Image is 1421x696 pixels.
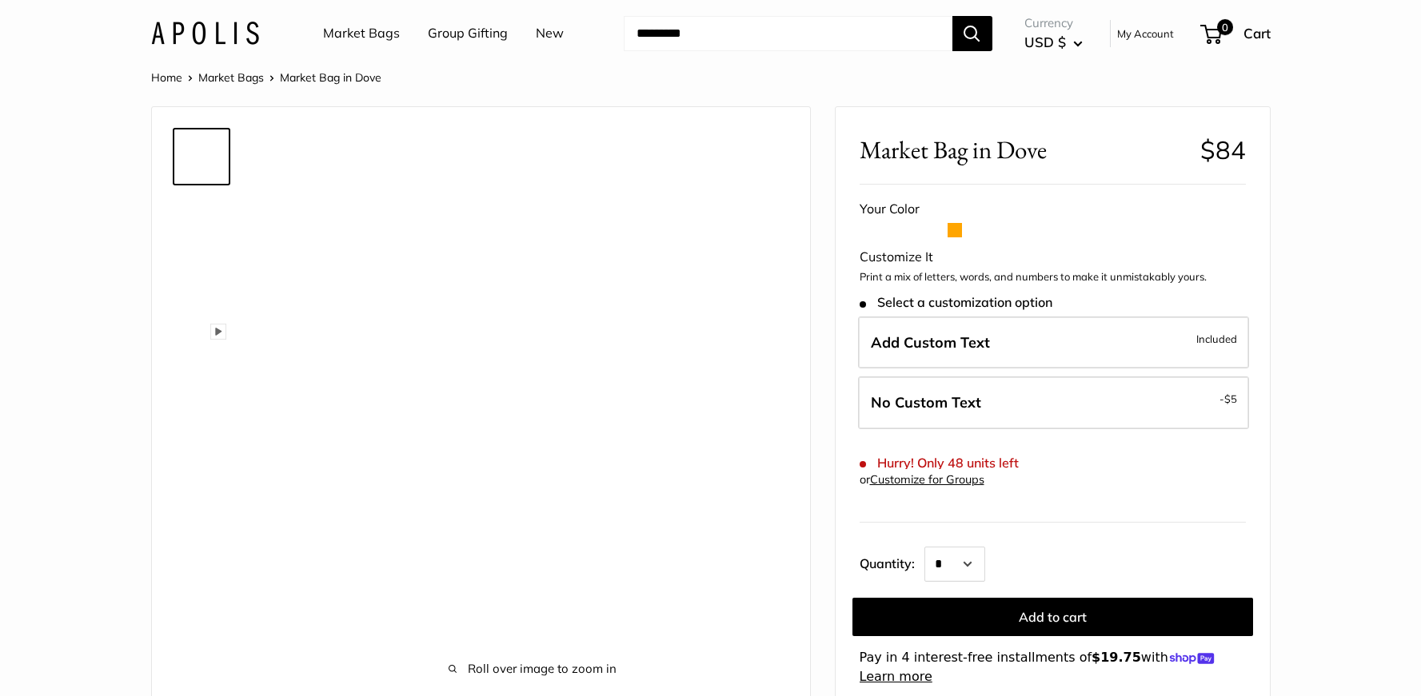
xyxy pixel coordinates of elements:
button: Search [952,16,992,51]
p: Print a mix of letters, words, and numbers to make it unmistakably yours. [860,269,1246,285]
button: Add to cart [852,598,1253,636]
a: Market Bag in Dove [173,192,230,249]
a: Market Bag in Dove [173,320,230,377]
label: Add Custom Text [858,316,1249,369]
span: Included [1196,329,1237,348]
span: $84 [1200,134,1246,165]
a: Market Bag in Dove [173,575,230,633]
span: Market Bag in Dove [860,135,1188,165]
span: $5 [1224,392,1237,405]
a: Market Bag in Dove [173,384,230,441]
nav: Breadcrumb [151,67,381,88]
img: Apolis [151,22,259,45]
a: Home [151,70,182,85]
span: USD $ [1024,34,1066,50]
span: Market Bag in Dove [280,70,381,85]
span: Select a customization option [860,295,1052,310]
div: or [860,469,984,491]
label: Quantity: [860,542,924,582]
a: Market Bags [198,70,264,85]
span: Cart [1243,25,1271,42]
span: No Custom Text [871,393,981,412]
span: Hurry! Only 48 units left [860,455,1019,471]
a: Market Bag in Dove [173,511,230,569]
span: Currency [1024,12,1083,34]
span: Roll over image to zoom in [280,658,786,680]
a: Customize for Groups [870,472,984,487]
div: Customize It [860,245,1246,269]
a: My Account [1117,24,1174,43]
span: 0 [1216,19,1232,35]
a: Market Bag in Dove [173,256,230,313]
a: Market Bag in Dove [173,128,230,185]
button: USD $ [1024,30,1083,55]
div: Your Color [860,197,1246,221]
a: 0 Cart [1202,21,1271,46]
input: Search... [624,16,952,51]
a: Group Gifting [428,22,508,46]
a: Market Bags [323,22,400,46]
a: New [536,22,564,46]
span: - [1219,389,1237,408]
a: Market Bag in Dove [173,447,230,505]
label: Leave Blank [858,376,1249,429]
span: Add Custom Text [871,333,990,352]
